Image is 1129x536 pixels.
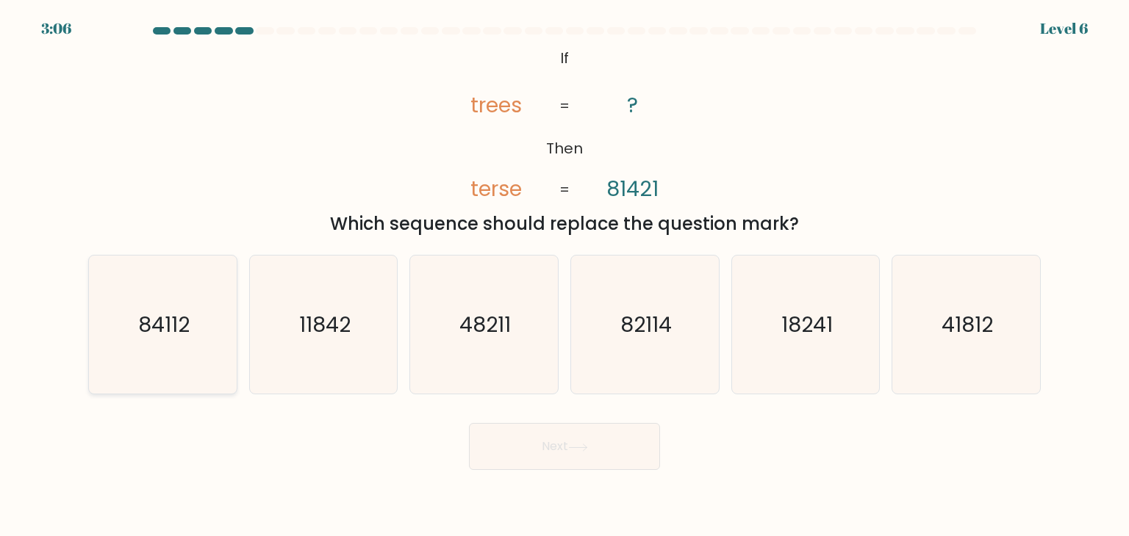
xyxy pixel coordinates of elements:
text: 84112 [138,310,190,339]
text: 48211 [460,310,512,339]
tspan: trees [471,90,523,120]
text: 11842 [299,310,351,339]
div: 3:06 [41,18,71,40]
div: Which sequence should replace the question mark? [97,211,1032,237]
tspan: If [560,48,569,68]
text: 18241 [781,310,833,339]
text: 82114 [620,310,672,339]
div: Level 6 [1040,18,1088,40]
svg: @import url('[URL][DOMAIN_NAME]); [434,44,695,205]
tspan: terse [471,174,523,203]
button: Next [469,423,660,470]
text: 41812 [942,310,993,339]
tspan: 81421 [606,174,659,203]
tspan: = [559,95,570,116]
tspan: ? [627,90,638,120]
tspan: = [559,179,570,200]
tspan: Then [546,138,583,159]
